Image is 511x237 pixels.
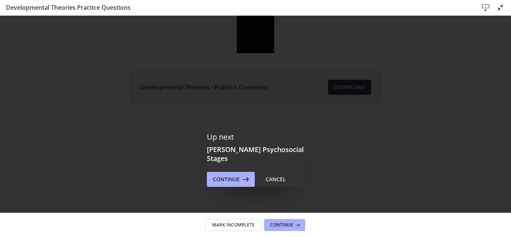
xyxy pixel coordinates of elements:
[207,145,304,163] h3: [PERSON_NAME] Psychosocial Stages
[270,222,293,228] span: Continue
[264,219,305,231] button: Continue
[212,222,255,228] span: Mark Incomplete
[213,175,240,184] span: Continue
[206,219,261,231] button: Mark Incomplete
[266,175,286,184] div: Cancel
[260,172,292,187] button: Cancel
[207,132,304,142] p: Up next
[207,172,255,187] button: Continue
[6,3,466,12] h3: Developmental Theories Practice Questions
